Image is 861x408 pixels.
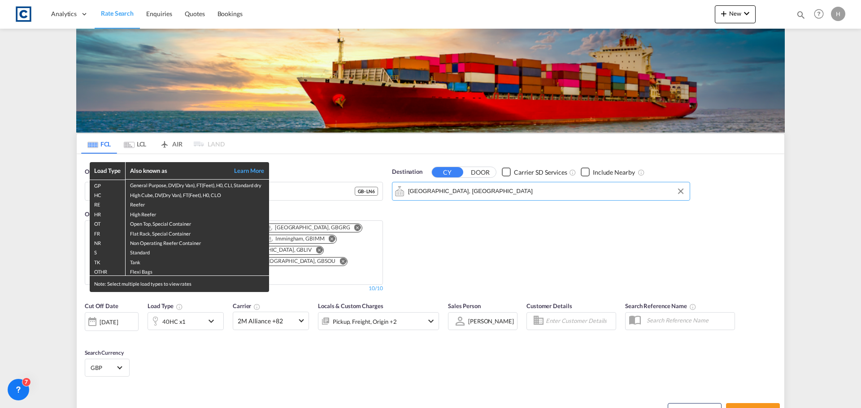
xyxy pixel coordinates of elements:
td: OTHR [90,266,126,276]
div: Also known as [130,167,224,175]
td: GP [90,180,126,189]
td: TK [90,257,126,266]
td: S [90,247,126,256]
td: Non Operating Reefer Container [126,237,269,247]
td: Reefer [126,199,269,208]
td: NR [90,237,126,247]
td: Open Top, Special Container [126,218,269,228]
td: General Purpose, DV(Dry Van), FT(Feet), H0, CLI, Standard dry [126,180,269,189]
td: RE [90,199,126,208]
div: Note: Select multiple load types to view rates [90,276,269,292]
td: HC [90,189,126,199]
td: FR [90,228,126,237]
td: High Reefer [126,209,269,218]
th: Load Type [90,162,126,180]
td: HR [90,209,126,218]
td: Tank [126,257,269,266]
td: Standard [126,247,269,256]
td: High Cube, DV(Dry Van), FT(Feet), H0, CLO [126,189,269,199]
td: Flat Rack, Special Container [126,228,269,237]
td: OT [90,218,126,228]
td: Flexi Bags [126,266,269,276]
a: Learn More [224,167,265,175]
